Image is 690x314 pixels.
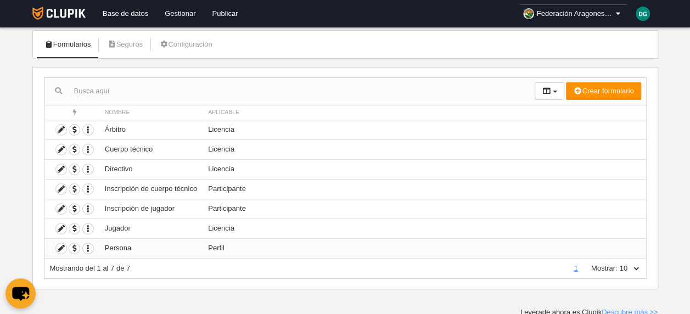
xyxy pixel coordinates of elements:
td: Participante [203,179,646,199]
td: Licencia [203,120,646,139]
td: Licencia [203,159,646,179]
img: OaNUqngkLdpN.30x30.jpg [523,8,534,19]
span: Nombre [105,109,130,115]
td: Cuerpo técnico [99,139,203,159]
span: Federación Aragonesa de Pelota [537,8,614,19]
a: Seguros [101,36,149,53]
td: Licencia [203,218,646,238]
label: Mostrar: [580,263,618,273]
button: chat-button [5,278,36,309]
button: Crear formulario [566,82,641,100]
td: Perfil [203,238,646,258]
td: Persona [99,238,203,258]
input: Busca aquí [44,83,535,99]
td: Licencia [203,139,646,159]
a: Federación Aragonesa de Pelota [519,4,627,23]
td: Directivo [99,159,203,179]
td: Participante [203,199,646,218]
td: Inscripción de cuerpo técnico [99,179,203,199]
a: Configuración [153,36,218,53]
img: c2l6ZT0zMHgzMCZmcz05JnRleHQ9REcmYmc9MDA4OTdi.png [636,7,650,21]
span: Aplicable [208,109,239,115]
img: Clupik [32,7,86,20]
a: 1 [572,264,580,272]
td: Inscripción de jugador [99,199,203,218]
td: Jugador [99,218,203,238]
td: Árbitro [99,120,203,139]
a: Formularios [38,36,97,53]
span: Mostrando del 1 al 7 de 7 [50,264,131,272]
